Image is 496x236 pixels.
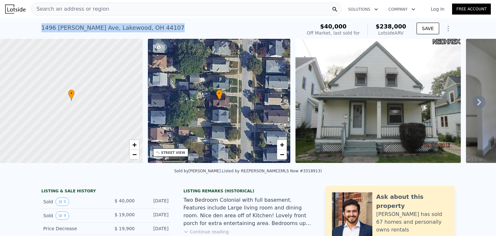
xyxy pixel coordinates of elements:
[43,198,101,206] div: Sold
[43,225,101,232] div: Price Decrease
[56,198,69,206] button: View historical data
[115,226,135,231] span: $ 19,900
[343,4,383,15] button: Solutions
[277,150,287,159] a: Zoom out
[320,23,346,30] span: $40,000
[161,150,185,155] div: STREET VIEW
[277,140,287,150] a: Zoom in
[68,91,75,96] span: •
[280,150,284,158] span: −
[183,229,229,235] button: Continue reading
[115,212,135,217] span: $ 19,000
[5,5,26,14] img: Lotside
[376,210,448,234] div: [PERSON_NAME] has sold 67 homes and personally owns rentals
[140,211,169,220] div: [DATE]
[68,90,75,101] div: •
[383,4,420,15] button: Company
[452,4,491,15] a: Free Account
[376,30,406,36] div: Lotside ARV
[423,6,452,12] a: Log In
[41,188,170,195] div: LISTING & SALE HISTORY
[31,5,109,13] span: Search an address or region
[376,23,406,30] span: $238,000
[174,169,222,173] div: Sold by [PERSON_NAME] .
[41,23,185,32] div: 1496 [PERSON_NAME] Ave , Lakewood , OH 44107
[417,23,439,34] button: SAVE
[132,141,136,149] span: +
[132,150,136,158] span: −
[183,188,313,194] div: Listing Remarks (Historical)
[222,169,322,173] div: Listed by RE/[PERSON_NAME] (MLS Now #3318913)
[129,150,139,159] a: Zoom out
[216,90,222,101] div: •
[280,141,284,149] span: +
[183,196,313,227] div: Two Bedroom Colonial with full basement. Features include Large living room and dining room. Nice...
[216,91,222,96] span: •
[376,192,448,210] div: Ask about this property
[56,211,69,220] button: View historical data
[43,211,101,220] div: Sold
[442,22,455,35] button: Show Options
[295,39,461,163] img: Sale: 87595022 Parcel: 84809717
[140,198,169,206] div: [DATE]
[307,30,360,36] div: Off Market, last sold for
[115,198,135,203] span: $ 40,000
[129,140,139,150] a: Zoom in
[140,225,169,232] div: [DATE]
